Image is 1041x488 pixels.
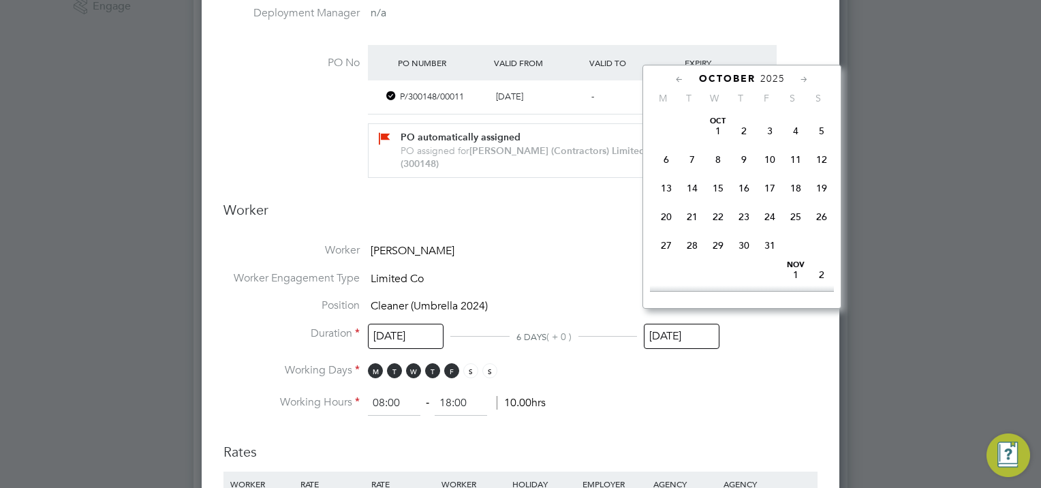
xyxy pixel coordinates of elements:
span: 4 [783,118,809,144]
span: M [650,92,676,104]
span: 19 [809,175,835,201]
span: F [753,92,779,104]
span: Oct [705,118,731,125]
span: 16 [731,175,757,201]
input: Select one [644,324,719,349]
span: 12 [809,147,835,172]
span: 26 [809,204,835,230]
span: F [444,363,459,378]
span: 1 [705,118,731,144]
label: Working Hours [223,395,360,410]
span: 1 [783,262,809,288]
span: 11 [783,147,809,172]
span: 21 [679,204,705,230]
span: October [699,73,756,85]
span: 8 [705,147,731,172]
span: n/a [371,6,386,20]
label: Worker [223,243,360,258]
input: 08:00 [368,391,420,416]
span: 6 [653,147,679,172]
b: [PERSON_NAME] (Contractors) Limited [469,145,645,157]
span: 25 [783,204,809,230]
div: P/300148/00011 [394,86,490,108]
span: 7 [679,147,705,172]
span: Nov [783,262,809,269]
span: 13 [653,175,679,201]
div: [DATE] [491,86,586,108]
span: S [779,92,805,104]
label: Deployment Manager [223,6,360,20]
span: [PERSON_NAME] [371,244,454,258]
label: Position [223,299,360,313]
span: Cleaner (Umbrella 2024) [371,299,488,313]
div: PO Number [394,50,490,75]
div: Valid From [491,50,586,75]
span: 6 DAYS [516,331,546,343]
b: [GEOGRAPHIC_DATA] (300148) [401,145,753,170]
input: 17:00 [435,391,487,416]
span: 3 [757,118,783,144]
span: 28 [679,232,705,258]
span: ‐ [423,396,432,410]
span: 23 [731,204,757,230]
span: T [728,92,753,104]
span: 30 [731,232,757,258]
span: S [805,92,831,104]
span: 9 [731,147,757,172]
div: PO assigned for at [401,144,760,170]
span: 2 [809,262,835,288]
span: T [425,363,440,378]
div: Valid To [586,50,681,75]
span: 10 [757,147,783,172]
span: 18 [783,175,809,201]
span: T [676,92,702,104]
span: 15 [705,175,731,201]
button: Engage Resource Center [986,433,1030,477]
span: 27 [653,232,679,258]
span: 31 [757,232,783,258]
span: 20 [653,204,679,230]
span: 2 [731,118,757,144]
span: 17 [757,175,783,201]
span: T [387,363,402,378]
b: PO automatically assigned [401,132,520,143]
span: 5 [809,118,835,144]
span: 29 [705,232,731,258]
label: PO No [223,56,360,70]
span: ( + 0 ) [546,331,572,343]
span: W [702,92,728,104]
span: 24 [757,204,783,230]
span: Limited Co [371,272,424,286]
span: 2025 [760,73,785,85]
span: 14 [679,175,705,201]
label: Duration [223,326,360,341]
input: Select one [368,324,444,349]
h3: Worker [223,201,818,230]
span: M [368,363,383,378]
span: S [463,363,478,378]
span: S [482,363,497,378]
span: 22 [705,204,731,230]
span: W [406,363,421,378]
h3: Rates [223,429,818,461]
label: Worker Engagement Type [223,271,360,286]
label: Working Days [223,363,360,378]
div: - [586,86,681,108]
div: Expiry [681,50,777,75]
span: 10.00hrs [497,396,546,410]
